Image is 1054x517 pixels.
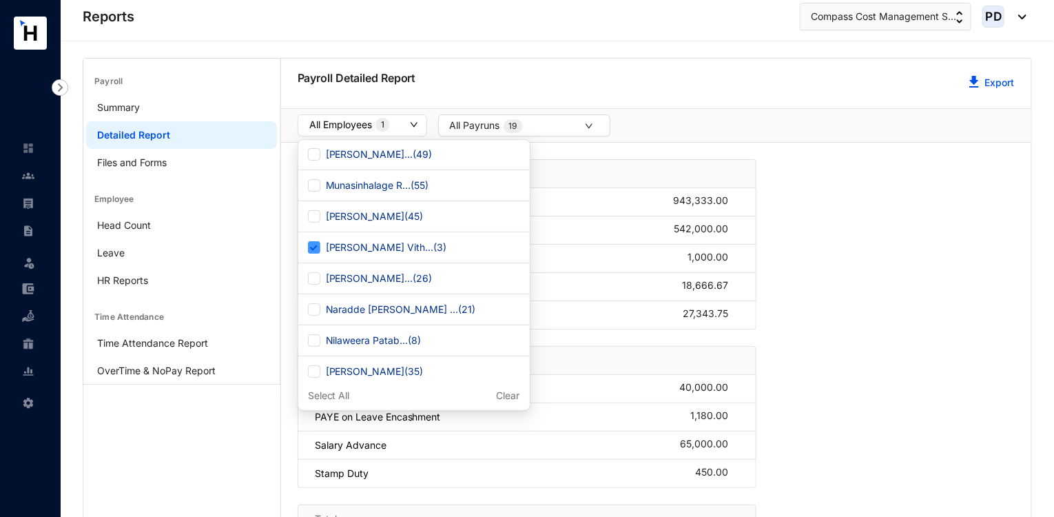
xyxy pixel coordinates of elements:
a: Time Attendance Report [97,337,208,349]
img: home-unselected.a29eae3204392db15eaf.svg [22,142,34,154]
li: Home [11,134,44,162]
p: Clear [497,389,520,403]
li: Reports [11,358,44,385]
span: [PERSON_NAME] ( 35 ) [320,364,429,379]
img: report-unselected.e6a6b4230fc7da01f883.svg [22,365,34,378]
a: Export [984,77,1014,88]
div: 65,000.00 [680,438,739,452]
div: Payroll [83,59,280,94]
span: [PERSON_NAME] ( 45 ) [320,209,429,224]
li: Contacts [11,162,44,190]
button: Compass Cost Management S... [800,3,971,30]
a: Head Count [97,219,151,231]
img: dropdown-black.8e83cc76930a90b1a4fdb6d089b7bf3a.svg [1011,14,1026,19]
li: Expenses [11,275,44,303]
button: Export [969,70,1015,97]
a: Summary [97,101,140,113]
div: 27,343.75 [683,308,739,322]
img: expense-unselected.2edcf0507c847f3e9e96.svg [22,283,34,295]
img: settings-unselected.1febfda315e6e19643a1.svg [22,397,34,409]
span: [PERSON_NAME]... ( 49 ) [320,147,438,162]
div: 1,180.00 [690,410,739,424]
button: All Payruns19down [438,114,610,136]
img: payroll-unselected.b590312f920e76f0c668.svg [22,197,34,210]
div: 1,000.00 [688,252,739,265]
p: Salary Advance [315,438,386,452]
img: blue-download.5ef7b2b032fd340530a27f4ceaf19358.svg [969,76,979,88]
li: Loan [11,303,44,330]
img: contract-unselected.99e2b2107c0a7dd48938.svg [22,225,34,237]
span: Naradde [PERSON_NAME] ... ( 21 ) [320,302,482,317]
img: people-unselected.118708e94b43a90eceab.svg [22,170,34,182]
a: OverTime & NoPay Report [97,365,216,376]
a: HR Reports [97,274,148,286]
img: leave-unselected.2934df6273408c3f84d9.svg [22,256,36,270]
div: 542,000.00 [674,223,739,237]
span: [PERSON_NAME] Vith... ( 3 ) [320,240,453,255]
div: All Employees [309,117,390,132]
div: 450.00 [695,467,739,480]
img: up-down-arrow.74152d26bf9780fbf563ca9c90304185.svg [956,11,963,23]
a: Files and Forms [97,156,167,168]
li: Gratuity [11,330,44,358]
span: Compass Cost Management S... [811,9,956,24]
img: nav-icon-right.af6afadce00d159da59955279c43614e.svg [52,79,68,96]
div: 40,000.00 [679,382,739,396]
li: Contracts [11,217,44,245]
p: Payroll Detailed Report [298,70,657,86]
img: loan-unselected.d74d20a04637f2d15ab5.svg [22,310,34,323]
p: Stamp Duty [315,467,369,480]
span: Nilaweera Patab... ( 8 ) [320,333,427,348]
span: PD [985,10,1002,22]
div: Time Attendance [83,294,280,330]
p: 1 [381,118,384,132]
li: Payroll [11,190,44,217]
span: All Payruns [450,118,500,133]
span: down [585,122,593,130]
a: Leave [97,247,125,258]
p: Select All [308,389,350,403]
div: Employee [83,176,280,212]
a: Detailed Report [97,129,170,141]
span: [PERSON_NAME]... ( 26 ) [320,271,438,286]
span: Munasinhalage R... ( 55 ) [320,178,435,193]
span: down [410,121,418,129]
div: 943,333.00 [673,195,739,209]
p: PAYE on Leave Encashment [315,410,441,424]
div: 18,666.67 [682,280,739,294]
button: All Employees1down [298,114,427,136]
img: gratuity-unselected.a8c340787eea3cf492d7.svg [22,338,34,350]
p: Reports [83,7,134,26]
p: 19 [509,119,517,133]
